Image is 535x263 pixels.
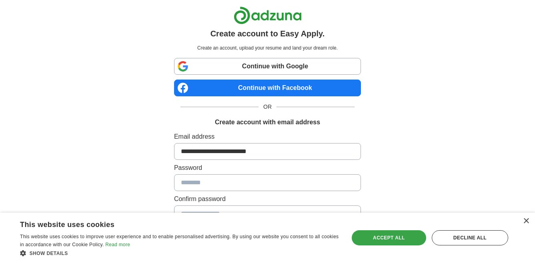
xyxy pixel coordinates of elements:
span: This website uses cookies to improve user experience and to enable personalised advertising. By u... [20,234,339,247]
img: Adzuna logo [234,6,302,24]
span: Show details [30,251,68,256]
div: Decline all [432,230,508,245]
span: OR [258,103,277,111]
a: Read more, opens a new window [105,242,130,247]
div: Close [523,218,529,224]
a: Continue with Google [174,58,361,75]
h1: Create account to Easy Apply. [210,28,325,40]
p: Create an account, upload your resume and land your dream role. [176,44,359,52]
label: Password [174,163,361,173]
div: This website uses cookies [20,217,319,229]
a: Continue with Facebook [174,80,361,96]
h1: Create account with email address [215,118,320,127]
label: Email address [174,132,361,141]
label: Confirm password [174,194,361,204]
div: Accept all [352,230,426,245]
div: Show details [20,249,339,257]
